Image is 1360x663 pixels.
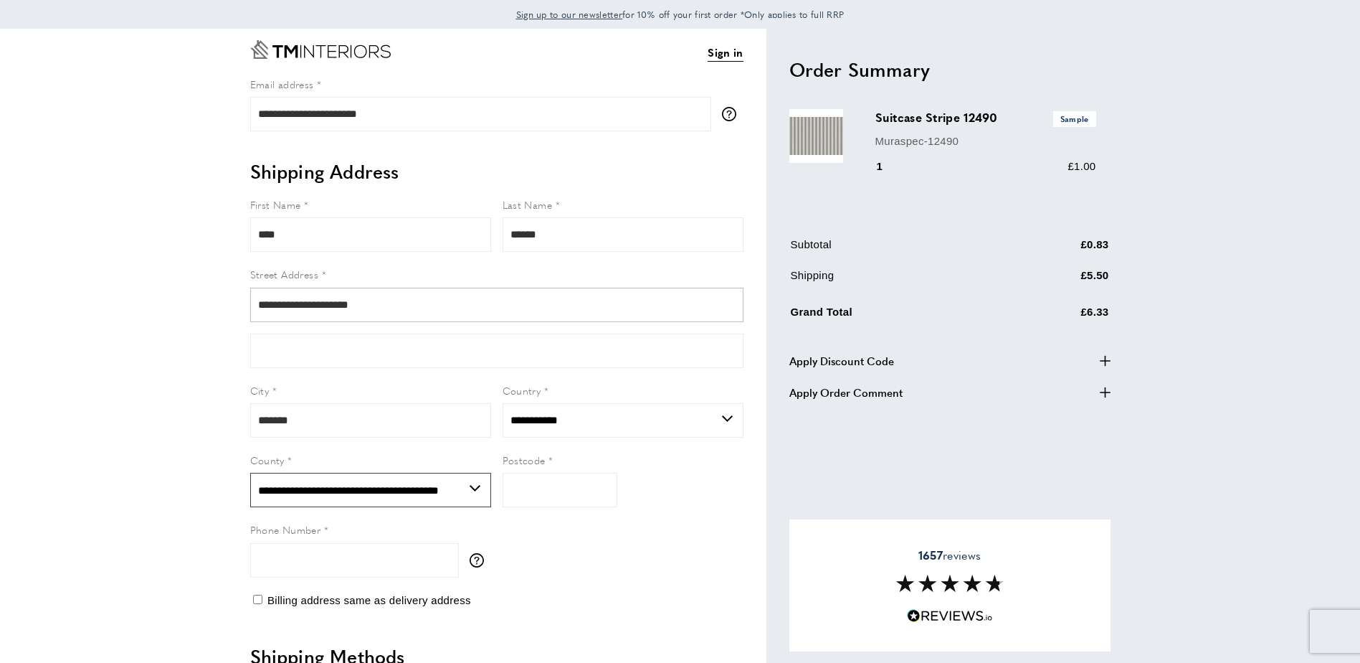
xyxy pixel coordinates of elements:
span: reviews [918,548,981,563]
input: Billing address same as delivery address [253,595,262,604]
span: County [250,453,285,467]
span: Apply Discount Code [789,352,894,370]
h2: Shipping Address [250,159,743,184]
td: £0.83 [1010,236,1109,264]
div: 1 [875,158,903,175]
span: Street Address [250,267,319,281]
img: Reviews section [896,575,1004,592]
h3: Suitcase Stripe 12490 [875,109,1096,126]
span: Sign up to our newsletter [516,8,623,21]
button: More information [722,107,743,121]
td: £6.33 [1010,301,1109,331]
span: City [250,383,270,398]
span: First Name [250,197,301,212]
p: Muraspec-12490 [875,133,1096,150]
span: Apply Order Comment [789,384,903,401]
h2: Order Summary [789,57,1111,83]
span: Sample [1053,111,1096,126]
img: Reviews.io 5 stars [907,609,993,623]
span: Postcode [503,453,546,467]
button: More information [470,553,491,568]
a: Sign in [708,44,743,62]
td: Subtotal [791,236,1009,264]
span: Billing address same as delivery address [267,594,471,606]
img: Suitcase Stripe 12490 [789,109,843,163]
span: Country [503,383,541,398]
a: Sign up to our newsletter [516,7,623,22]
span: Last Name [503,197,553,212]
a: Go to Home page [250,40,391,59]
span: Email address [250,77,314,91]
td: £5.50 [1010,267,1109,295]
span: for 10% off your first order *Only applies to full RRP [516,8,845,21]
td: Grand Total [791,301,1009,331]
span: Phone Number [250,522,321,537]
span: £1.00 [1067,160,1095,172]
td: Shipping [791,267,1009,295]
strong: 1657 [918,547,943,563]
